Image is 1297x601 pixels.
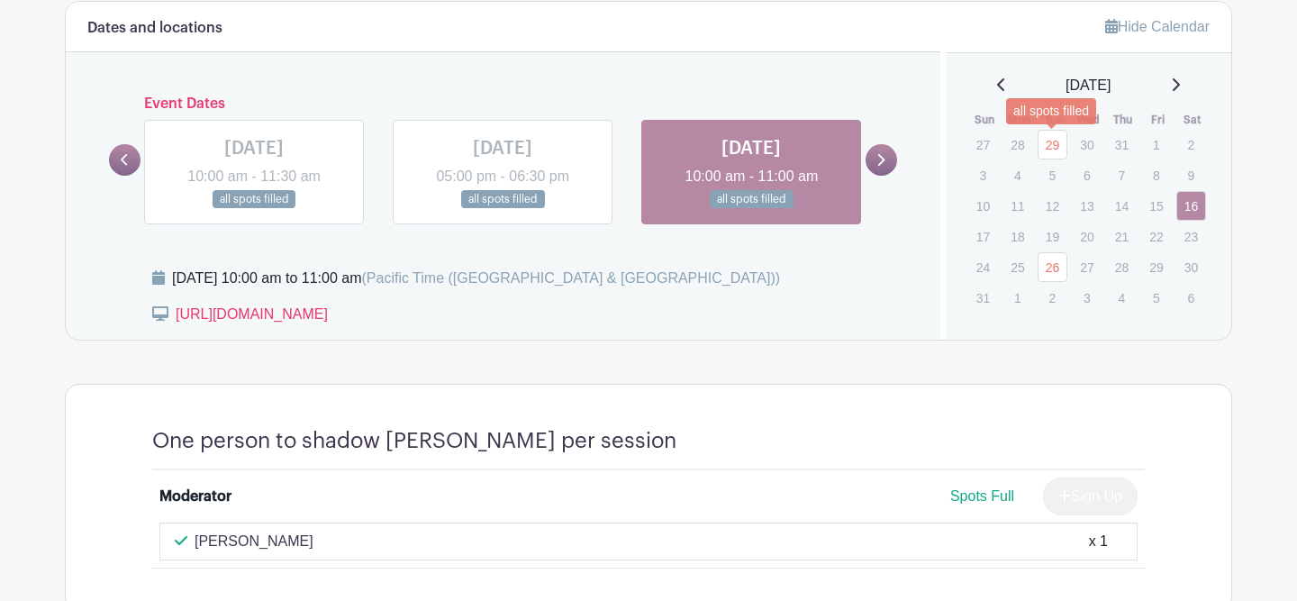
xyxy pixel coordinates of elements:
p: 12 [1038,192,1067,220]
span: Spots Full [950,488,1014,504]
p: 3 [968,161,998,189]
p: 9 [1176,161,1206,189]
p: 5 [1038,161,1067,189]
p: 20 [1072,223,1102,250]
th: Sat [1175,111,1211,129]
p: 13 [1072,192,1102,220]
p: 17 [968,223,998,250]
p: 31 [1107,131,1137,159]
p: 8 [1141,161,1171,189]
p: 4 [1107,284,1137,312]
p: 19 [1038,223,1067,250]
p: 27 [1072,253,1102,281]
a: [URL][DOMAIN_NAME] [176,306,328,322]
p: 23 [1176,223,1206,250]
div: x 1 [1089,531,1108,552]
h4: One person to shadow [PERSON_NAME] per session [152,428,676,454]
p: 21 [1107,223,1137,250]
p: 1 [1141,131,1171,159]
p: 22 [1141,223,1171,250]
span: [DATE] [1066,75,1111,96]
p: 14 [1107,192,1137,220]
p: 15 [1141,192,1171,220]
span: (Pacific Time ([GEOGRAPHIC_DATA] & [GEOGRAPHIC_DATA])) [361,270,780,286]
div: [DATE] 10:00 am to 11:00 am [172,268,780,289]
p: [PERSON_NAME] [195,531,313,552]
div: Moderator [159,486,231,507]
p: 31 [968,284,998,312]
p: 3 [1072,284,1102,312]
p: 18 [1002,223,1032,250]
p: 10 [968,192,998,220]
p: 4 [1002,161,1032,189]
p: 30 [1072,131,1102,159]
th: Fri [1140,111,1175,129]
p: 30 [1176,253,1206,281]
p: 24 [968,253,998,281]
p: 27 [968,131,998,159]
div: all spots filled [1006,98,1096,124]
th: Mon [1002,111,1037,129]
p: 28 [1107,253,1137,281]
p: 29 [1141,253,1171,281]
a: 26 [1038,252,1067,282]
p: 5 [1141,284,1171,312]
p: 7 [1107,161,1137,189]
h6: Dates and locations [87,20,222,37]
p: 6 [1176,284,1206,312]
a: 29 [1038,130,1067,159]
p: 25 [1002,253,1032,281]
a: Hide Calendar [1105,19,1210,34]
p: 6 [1072,161,1102,189]
a: 16 [1176,191,1206,221]
p: 2 [1038,284,1067,312]
th: Thu [1106,111,1141,129]
th: Sun [967,111,1002,129]
p: 1 [1002,284,1032,312]
p: 28 [1002,131,1032,159]
p: 2 [1176,131,1206,159]
p: 11 [1002,192,1032,220]
h6: Event Dates [141,96,866,113]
